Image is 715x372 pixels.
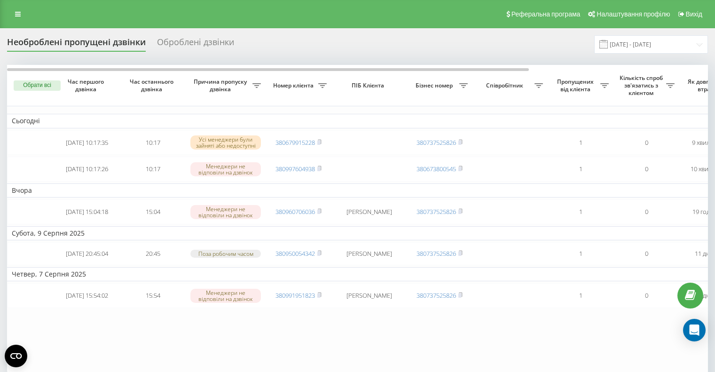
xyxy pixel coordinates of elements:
span: Номер клієнта [270,82,318,89]
a: 380679915228 [275,138,315,147]
td: 1 [548,283,613,308]
a: 380737525826 [416,291,456,300]
a: 380950054342 [275,249,315,258]
button: Обрати всі [14,80,61,91]
span: ПІБ Клієнта [339,82,399,89]
td: 10:17 [120,130,186,155]
td: 0 [613,283,679,308]
div: Поза робочим часом [190,250,261,258]
td: 1 [548,130,613,155]
a: 380997604938 [275,165,315,173]
span: Час останнього дзвінка [127,78,178,93]
td: 15:54 [120,283,186,308]
td: 0 [613,199,679,224]
a: 380991951823 [275,291,315,300]
td: [PERSON_NAME] [331,283,407,308]
td: 0 [613,157,679,182]
td: [PERSON_NAME] [331,242,407,265]
td: [DATE] 15:54:02 [54,283,120,308]
td: 20:45 [120,242,186,265]
span: Кількість спроб зв'язатись з клієнтом [618,74,666,96]
span: Бізнес номер [411,82,459,89]
a: 380960706036 [275,207,315,216]
a: 380737525826 [416,207,456,216]
span: Налаштування профілю [597,10,670,18]
button: Open CMP widget [5,345,27,367]
td: [PERSON_NAME] [331,199,407,224]
div: Усі менеджери були зайняті або недоступні [190,135,261,150]
div: Open Intercom Messenger [683,319,706,341]
span: Реферальна програма [511,10,581,18]
td: 1 [548,242,613,265]
td: 10:17 [120,157,186,182]
div: Необроблені пропущені дзвінки [7,37,146,52]
div: Менеджери не відповіли на дзвінок [190,205,261,219]
span: Пропущених від клієнта [552,78,600,93]
td: [DATE] 10:17:35 [54,130,120,155]
td: [DATE] 10:17:26 [54,157,120,182]
div: Менеджери не відповіли на дзвінок [190,162,261,176]
td: [DATE] 15:04:18 [54,199,120,224]
span: Причина пропуску дзвінка [190,78,252,93]
td: 0 [613,242,679,265]
td: 1 [548,199,613,224]
a: 380737525826 [416,249,456,258]
td: [DATE] 20:45:04 [54,242,120,265]
td: 0 [613,130,679,155]
div: Оброблені дзвінки [157,37,234,52]
td: 1 [548,157,613,182]
span: Співробітник [477,82,534,89]
a: 380673800545 [416,165,456,173]
span: Час першого дзвінка [62,78,112,93]
div: Менеджери не відповіли на дзвінок [190,289,261,303]
span: Вихід [686,10,702,18]
td: 15:04 [120,199,186,224]
a: 380737525826 [416,138,456,147]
